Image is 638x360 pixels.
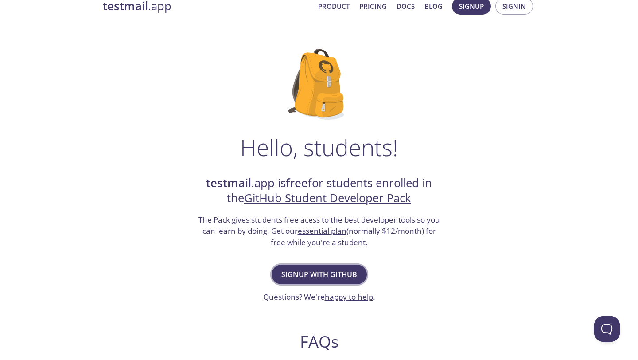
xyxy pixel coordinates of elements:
iframe: Help Scout Beacon - Open [594,316,620,342]
span: Signup [459,0,484,12]
a: GitHub Student Developer Pack [244,190,411,206]
strong: testmail [206,175,251,191]
a: Product [318,0,350,12]
h3: The Pack gives students free acess to the best developer tools so you can learn by doing. Get our... [197,214,441,248]
button: Signup with GitHub [272,265,367,284]
h1: Hello, students! [240,134,398,160]
span: Signup with GitHub [281,268,357,281]
a: Blog [424,0,443,12]
a: Docs [397,0,415,12]
strong: free [286,175,308,191]
span: Signin [502,0,526,12]
a: Pricing [359,0,387,12]
img: github-student-backpack.png [288,49,350,120]
h2: FAQs [149,332,489,352]
h3: Questions? We're . [263,291,375,303]
a: essential plan [298,226,346,236]
a: happy to help [325,292,373,302]
h2: .app is for students enrolled in the [197,176,441,206]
